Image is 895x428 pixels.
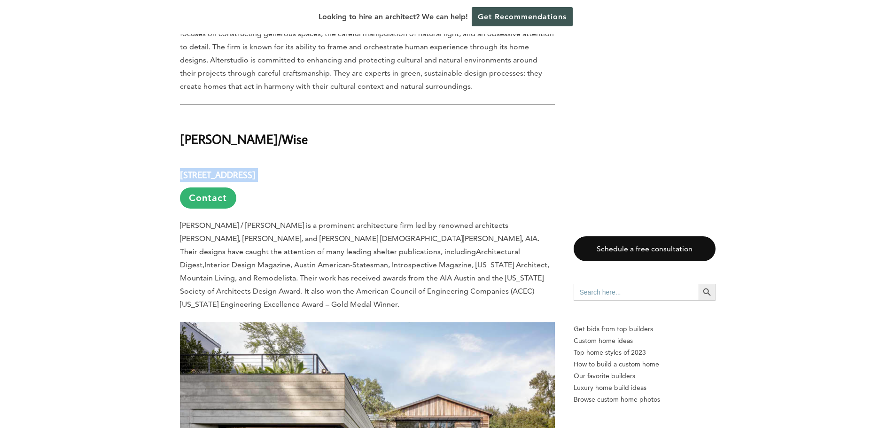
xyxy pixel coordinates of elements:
[180,219,555,311] p: [PERSON_NAME] / [PERSON_NAME] is a prominent architecture firm led by renowned architects [PERSON...
[574,394,716,405] a: Browse custom home photos
[574,358,716,370] a: How to build a custom home
[180,116,555,148] h2: [PERSON_NAME]/Wise
[180,187,236,209] a: Contact
[574,370,716,382] a: Our favorite builders
[574,382,716,394] a: Luxury home build ideas
[574,335,716,347] a: Custom home ideas
[574,347,716,358] a: Top home styles of 2023
[180,247,520,269] i: Architectural Digest,
[574,323,716,335] p: Get bids from top builders
[472,7,573,26] a: Get Recommendations
[574,284,699,301] input: Search here...
[180,159,555,209] h4: [STREET_ADDRESS]
[574,236,716,261] a: Schedule a free consultation
[702,287,712,297] svg: Search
